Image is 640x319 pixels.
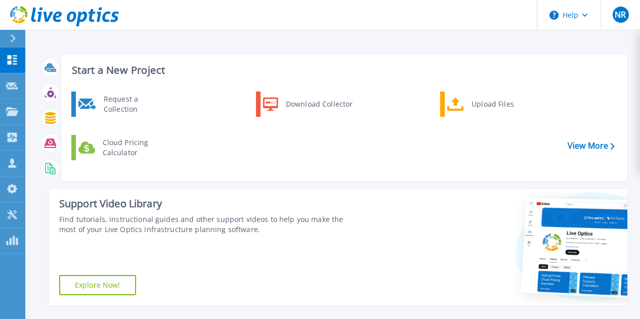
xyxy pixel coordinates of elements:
div: Cloud Pricing Calculator [98,138,173,158]
div: Upload Files [466,94,541,114]
div: Request a Collection [99,94,173,114]
a: Explore Now! [59,275,136,295]
a: Upload Files [440,92,544,117]
div: Find tutorials, instructional guides and other support videos to help you make the most of your L... [59,214,360,235]
span: NR [615,11,626,19]
a: Request a Collection [71,92,175,117]
a: Cloud Pricing Calculator [71,135,175,160]
a: Download Collector [256,92,360,117]
div: Support Video Library [59,197,360,210]
h3: Start a New Project [72,65,614,76]
a: View More [568,141,615,151]
div: Download Collector [281,94,357,114]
